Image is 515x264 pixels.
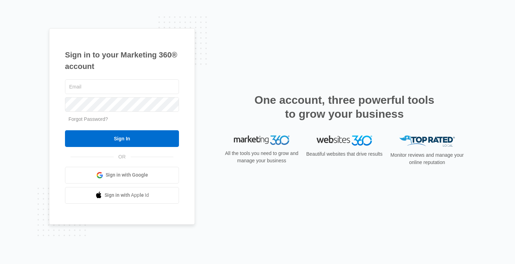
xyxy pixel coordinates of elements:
[317,135,372,146] img: Websites 360
[105,192,149,199] span: Sign in with Apple Id
[305,150,383,158] p: Beautiful websites that drive results
[223,150,301,164] p: All the tools you need to grow and manage your business
[234,135,289,145] img: Marketing 360
[114,153,131,161] span: OR
[399,135,455,147] img: Top Rated Local
[68,116,108,122] a: Forgot Password?
[252,93,436,121] h2: One account, three powerful tools to grow your business
[65,167,179,184] a: Sign in with Google
[65,130,179,147] input: Sign In
[65,49,179,72] h1: Sign in to your Marketing 360® account
[106,171,148,179] span: Sign in with Google
[65,187,179,204] a: Sign in with Apple Id
[65,79,179,94] input: Email
[388,152,466,166] p: Monitor reviews and manage your online reputation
